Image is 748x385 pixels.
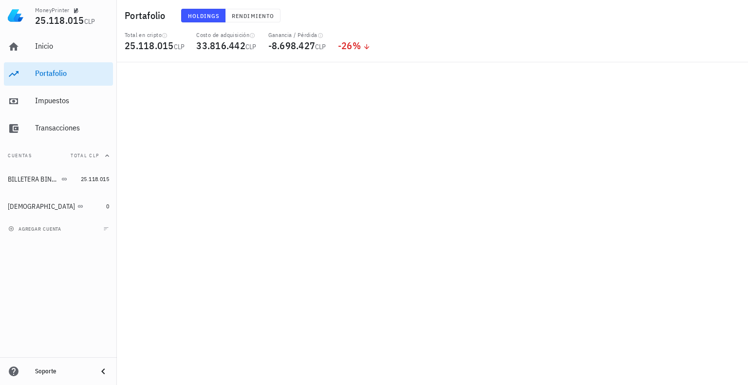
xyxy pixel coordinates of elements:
span: 0 [106,202,109,210]
a: Portafolio [4,62,113,86]
button: Holdings [181,9,226,22]
div: Inicio [35,41,109,51]
div: BILLETERA BINANCE [8,175,59,183]
span: % [353,39,361,52]
span: 25.118.015 [125,39,174,52]
h1: Portafolio [125,8,169,23]
div: avatar [727,8,742,23]
span: Total CLP [71,152,99,159]
a: Transacciones [4,117,113,140]
button: CuentasTotal CLP [4,144,113,167]
span: 33.816.442 [196,39,245,52]
span: CLP [84,17,95,26]
span: CLP [245,42,257,51]
div: -26 [338,41,371,51]
button: Rendimiento [225,9,280,22]
a: BILLETERA BINANCE 25.118.015 [4,167,113,191]
div: Soporte [35,367,90,375]
span: CLP [174,42,185,51]
span: CLP [315,42,326,51]
div: Costo de adquisición [196,31,256,39]
div: Transacciones [35,123,109,132]
a: Inicio [4,35,113,58]
span: 25.118.015 [81,175,109,183]
a: [DEMOGRAPHIC_DATA] 0 [4,195,113,218]
img: LedgiFi [8,8,23,23]
span: agregar cuenta [10,226,61,232]
span: 25.118.015 [35,14,84,27]
span: Rendimiento [231,12,274,19]
div: MoneyPrinter [35,6,70,14]
div: Portafolio [35,69,109,78]
button: agregar cuenta [6,224,66,234]
div: Total en cripto [125,31,185,39]
a: Impuestos [4,90,113,113]
div: Impuestos [35,96,109,105]
span: Holdings [187,12,220,19]
span: -8.698.427 [268,39,316,52]
div: [DEMOGRAPHIC_DATA] [8,202,75,211]
div: Ganancia / Pérdida [268,31,326,39]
